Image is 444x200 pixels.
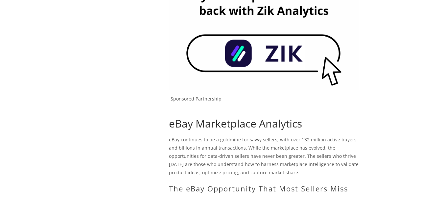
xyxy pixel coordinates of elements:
[169,117,359,130] h1: eBay Marketplace Analytics
[169,184,359,193] h2: The eBay Opportunity That Most Sellers Miss
[171,96,359,102] p: Sponsored Partnership
[169,135,359,177] p: eBay continues to be a goldmine for savvy sellers, with over 132 million active buyers and billio...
